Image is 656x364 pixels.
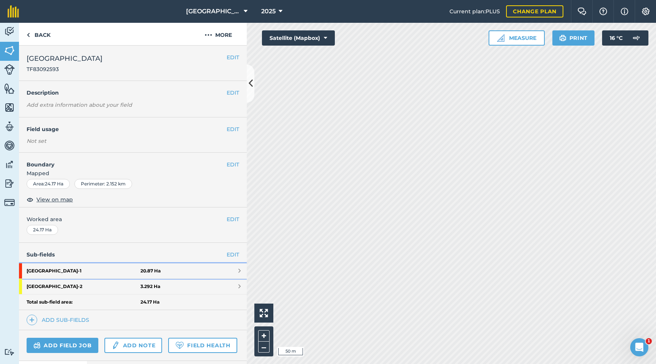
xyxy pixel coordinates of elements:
[610,30,623,46] span: 16 ° C
[641,8,650,15] img: A cog icon
[27,195,73,204] button: View on map
[4,348,15,356] img: svg+xml;base64,PD94bWwgdmVyc2lvbj0iMS4wIiBlbmNvZGluZz0idXRmLTgiPz4KPCEtLSBHZW5lcmF0b3I6IEFkb2JlIE...
[19,279,247,294] a: [GEOGRAPHIC_DATA]-23.292 Ha
[27,263,140,279] strong: [GEOGRAPHIC_DATA] - 1
[4,26,15,37] img: svg+xml;base64,PD94bWwgdmVyc2lvbj0iMS4wIiBlbmNvZGluZz0idXRmLTgiPz4KPCEtLSBHZW5lcmF0b3I6IEFkb2JlIE...
[27,225,58,235] div: 24.17 Ha
[227,125,239,133] button: EDIT
[186,7,241,16] span: [GEOGRAPHIC_DATA]
[33,341,41,350] img: svg+xml;base64,PD94bWwgdmVyc2lvbj0iMS4wIiBlbmNvZGluZz0idXRmLTgiPz4KPCEtLSBHZW5lcmF0b3I6IEFkb2JlIE...
[4,178,15,189] img: svg+xml;base64,PD94bWwgdmVyc2lvbj0iMS4wIiBlbmNvZGluZz0idXRmLTgiPz4KPCEtLSBHZW5lcmF0b3I6IEFkb2JlIE...
[27,125,227,133] h4: Field usage
[4,64,15,75] img: svg+xml;base64,PD94bWwgdmVyc2lvbj0iMS4wIiBlbmNvZGluZz0idXRmLTgiPz4KPCEtLSBHZW5lcmF0b3I6IEFkb2JlIE...
[27,215,239,223] span: Worked area
[36,195,73,204] span: View on map
[140,268,161,274] strong: 20.87 Ha
[27,338,98,353] a: Add field job
[262,30,335,46] button: Satellite (Mapbox)
[260,309,268,317] img: Four arrows, one pointing top left, one top right, one bottom right and the last bottom left
[27,315,92,325] a: Add sub-fields
[27,65,102,73] span: TF83092593
[489,30,545,46] button: Measure
[140,283,160,290] strong: 3.292 Ha
[74,179,132,189] div: Perimeter : 2.152 km
[27,195,33,204] img: svg+xml;base64,PHN2ZyB4bWxucz0iaHR0cDovL3d3dy53My5vcmcvMjAwMC9zdmciIHdpZHRoPSIxOCIgaGVpZ2h0PSIyNC...
[258,342,270,353] button: –
[646,338,652,344] span: 1
[104,338,162,353] a: Add note
[27,89,239,97] h4: Description
[19,250,247,259] h4: Sub-fields
[621,7,628,16] img: svg+xml;base64,PHN2ZyB4bWxucz0iaHR0cDovL3d3dy53My5vcmcvMjAwMC9zdmciIHdpZHRoPSIxNyIgaGVpZ2h0PSIxNy...
[602,30,648,46] button: 16 °C
[27,137,239,145] div: Not set
[27,179,70,189] div: Area : 24.17 Ha
[4,140,15,151] img: svg+xml;base64,PD94bWwgdmVyc2lvbj0iMS4wIiBlbmNvZGluZz0idXRmLTgiPz4KPCEtLSBHZW5lcmF0b3I6IEFkb2JlIE...
[111,341,120,350] img: svg+xml;base64,PD94bWwgdmVyc2lvbj0iMS4wIiBlbmNvZGluZz0idXRmLTgiPz4KPCEtLSBHZW5lcmF0b3I6IEFkb2JlIE...
[630,338,648,356] iframe: Intercom live chat
[19,153,227,169] h4: Boundary
[27,30,30,40] img: svg+xml;base64,PHN2ZyB4bWxucz0iaHR0cDovL3d3dy53My5vcmcvMjAwMC9zdmciIHdpZHRoPSI5IiBoZWlnaHQ9IjI0Ii...
[261,7,276,16] span: 2025
[19,263,247,279] a: [GEOGRAPHIC_DATA]-120.87 Ha
[449,7,500,16] span: Current plan : PLUS
[227,250,239,259] a: EDIT
[227,89,239,97] button: EDIT
[258,330,270,342] button: +
[4,102,15,113] img: svg+xml;base64,PHN2ZyB4bWxucz0iaHR0cDovL3d3dy53My5vcmcvMjAwMC9zdmciIHdpZHRoPSI1NiIgaGVpZ2h0PSI2MC...
[27,101,132,108] em: Add extra information about your field
[552,30,595,46] button: Print
[506,5,563,17] a: Change plan
[4,197,15,208] img: svg+xml;base64,PD94bWwgdmVyc2lvbj0iMS4wIiBlbmNvZGluZz0idXRmLTgiPz4KPCEtLSBHZW5lcmF0b3I6IEFkb2JlIE...
[29,315,35,324] img: svg+xml;base64,PHN2ZyB4bWxucz0iaHR0cDovL3d3dy53My5vcmcvMjAwMC9zdmciIHdpZHRoPSIxNCIgaGVpZ2h0PSIyNC...
[227,160,239,169] button: EDIT
[4,121,15,132] img: svg+xml;base64,PD94bWwgdmVyc2lvbj0iMS4wIiBlbmNvZGluZz0idXRmLTgiPz4KPCEtLSBHZW5lcmF0b3I6IEFkb2JlIE...
[629,30,644,46] img: svg+xml;base64,PD94bWwgdmVyc2lvbj0iMS4wIiBlbmNvZGluZz0idXRmLTgiPz4KPCEtLSBHZW5lcmF0b3I6IEFkb2JlIE...
[27,279,140,294] strong: [GEOGRAPHIC_DATA] - 2
[577,8,587,15] img: Two speech bubbles overlapping with the left bubble in the forefront
[205,30,212,40] img: svg+xml;base64,PHN2ZyB4bWxucz0iaHR0cDovL3d3dy53My5vcmcvMjAwMC9zdmciIHdpZHRoPSIyMCIgaGVpZ2h0PSIyNC...
[8,5,19,17] img: fieldmargin Logo
[190,23,247,45] button: More
[4,45,15,56] img: svg+xml;base64,PHN2ZyB4bWxucz0iaHR0cDovL3d3dy53My5vcmcvMjAwMC9zdmciIHdpZHRoPSI1NiIgaGVpZ2h0PSI2MC...
[497,34,505,42] img: Ruler icon
[4,159,15,170] img: svg+xml;base64,PD94bWwgdmVyc2lvbj0iMS4wIiBlbmNvZGluZz0idXRmLTgiPz4KPCEtLSBHZW5lcmF0b3I6IEFkb2JlIE...
[140,299,159,305] strong: 24.17 Ha
[227,215,239,223] button: EDIT
[168,338,237,353] a: Field Health
[599,8,608,15] img: A question mark icon
[19,169,247,177] span: Mapped
[559,33,566,43] img: svg+xml;base64,PHN2ZyB4bWxucz0iaHR0cDovL3d3dy53My5vcmcvMjAwMC9zdmciIHdpZHRoPSIxOSIgaGVpZ2h0PSIyNC...
[19,23,58,45] a: Back
[227,53,239,62] button: EDIT
[27,299,140,305] strong: Total sub-field area:
[27,53,102,64] span: [GEOGRAPHIC_DATA]
[4,83,15,94] img: svg+xml;base64,PHN2ZyB4bWxucz0iaHR0cDovL3d3dy53My5vcmcvMjAwMC9zdmciIHdpZHRoPSI1NiIgaGVpZ2h0PSI2MC...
